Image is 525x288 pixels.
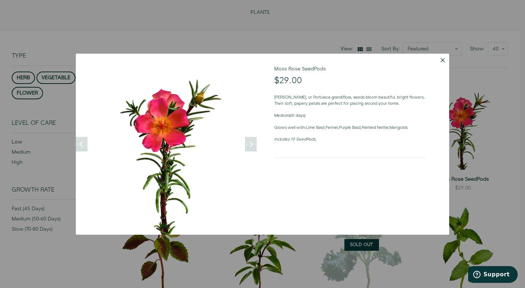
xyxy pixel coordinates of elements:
[76,54,257,235] img: edn-seedpod-moss-rose_b2a49316-e100-4b46-ba08-4deec0a26a3e_500x.png
[326,125,338,131] a: Fennel
[245,137,257,151] button: Next
[436,54,449,67] button: Dismiss
[306,125,324,131] a: Lime Basil
[389,125,408,131] a: Marigolds
[468,266,518,284] iframe: Opens a widget where you can find more information
[274,95,426,107] p: [PERSON_NAME], or Portulaca grandiflora, seeds bloom beautiful, bright flowers. Their soft, paper...
[274,137,316,142] em: Includes 10 SeedPods.
[274,74,302,87] span: $29.00
[362,125,388,131] a: Painted Nettle
[274,113,289,119] strong: Medium
[339,125,361,131] a: Purple Basil
[274,125,426,131] p: , , , ,
[274,125,306,131] strong: Grows well with:
[274,65,326,73] a: Moss Rose SeedPods
[76,137,87,151] button: Previous
[165,225,168,228] li: Page dot 1
[274,113,426,119] p: (60 days)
